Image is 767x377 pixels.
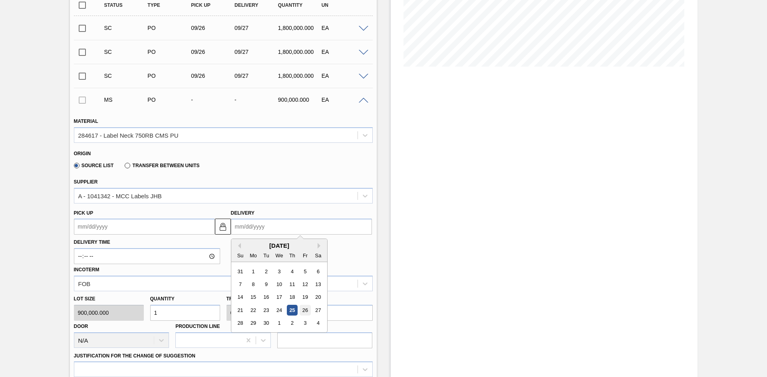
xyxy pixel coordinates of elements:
div: EA [320,49,368,55]
div: 1,800,000.000 [276,49,324,55]
label: Delivery Time [74,237,220,248]
div: Choose Friday, September 12th, 2025 [300,279,310,290]
div: Choose Saturday, September 13th, 2025 [312,279,323,290]
label: Quantity [150,296,175,302]
div: Choose Tuesday, September 23rd, 2025 [260,305,271,316]
div: Purchase order [145,97,194,103]
div: Choose Sunday, August 31st, 2025 [235,266,246,277]
div: 09/27/2025 [232,25,281,31]
div: 09/27/2025 [232,73,281,79]
div: Choose Wednesday, September 24th, 2025 [274,305,284,316]
div: Th [286,250,297,261]
label: Door [74,324,88,329]
div: Suggestion Created [102,25,151,31]
div: Purchase order [145,25,194,31]
div: EA [320,97,368,103]
label: Pick up [74,210,93,216]
div: 09/27/2025 [232,49,281,55]
div: 900,000.000 [276,97,324,103]
div: month 2025-09 [234,265,324,330]
label: Material [74,118,98,124]
div: Choose Saturday, October 4th, 2025 [312,318,323,329]
div: Choose Saturday, September 6th, 2025 [312,266,323,277]
label: Lot size [74,293,144,305]
div: EA [320,25,368,31]
div: Choose Sunday, September 28th, 2025 [235,318,246,329]
label: Incoterm [74,267,99,272]
div: Fr [300,250,310,261]
div: EA [320,73,368,79]
div: We [274,250,284,261]
div: Choose Sunday, September 7th, 2025 [235,279,246,290]
div: Pick up [189,2,237,8]
button: Next Month [318,243,323,249]
div: Suggestion Created [102,73,151,79]
div: 09/26/2025 [189,73,237,79]
img: locked [218,222,228,231]
div: - [232,97,281,103]
input: mm/dd/yyyy [231,219,372,235]
label: Source List [74,163,114,168]
div: Choose Saturday, September 20th, 2025 [312,292,323,303]
div: - [189,97,237,103]
div: Manual Suggestion [102,97,151,103]
div: Choose Monday, September 29th, 2025 [248,318,258,329]
div: Choose Monday, September 15th, 2025 [248,292,258,303]
div: Choose Tuesday, September 16th, 2025 [260,292,271,303]
div: Choose Thursday, September 11th, 2025 [286,279,297,290]
div: Su [235,250,246,261]
div: Choose Monday, September 1st, 2025 [248,266,258,277]
div: Choose Wednesday, September 17th, 2025 [274,292,284,303]
div: 1,800,000.000 [276,73,324,79]
label: Supplier [74,179,98,185]
label: Origin [74,151,91,156]
label: Transfer between Units [125,163,199,168]
div: Choose Thursday, September 18th, 2025 [286,292,297,303]
button: locked [215,219,231,235]
div: Choose Thursday, September 4th, 2025 [286,266,297,277]
div: Purchase order [145,49,194,55]
div: Choose Friday, September 5th, 2025 [300,266,310,277]
button: Previous Month [235,243,241,249]
div: Choose Saturday, September 27th, 2025 [312,305,323,316]
label: Delivery [231,210,255,216]
div: Status [102,2,151,8]
div: Quantity [276,2,324,8]
label: Trucks [227,296,246,302]
div: Choose Monday, September 22nd, 2025 [248,305,258,316]
div: 09/26/2025 [189,49,237,55]
div: Choose Tuesday, September 30th, 2025 [260,318,271,329]
div: 1,800,000.000 [276,25,324,31]
div: Suggestion Created [102,49,151,55]
div: 09/26/2025 [189,25,237,31]
div: Choose Friday, September 19th, 2025 [300,292,310,303]
div: Choose Monday, September 8th, 2025 [248,279,258,290]
div: Choose Friday, September 26th, 2025 [300,305,310,316]
div: Purchase order [145,73,194,79]
input: mm/dd/yyyy [74,219,215,235]
div: 284617 - Label Neck 750RB CMS PU [78,132,179,138]
div: Choose Wednesday, September 10th, 2025 [274,279,284,290]
div: Choose Wednesday, September 3rd, 2025 [274,266,284,277]
div: Choose Tuesday, September 2nd, 2025 [260,266,271,277]
label: Justification for the Change of Suggestion [74,353,195,359]
div: Choose Sunday, September 21st, 2025 [235,305,246,316]
label: Production Line [175,324,220,329]
div: Choose Thursday, September 25th, 2025 [286,305,297,316]
div: Sa [312,250,323,261]
div: Choose Sunday, September 14th, 2025 [235,292,246,303]
div: Choose Thursday, October 2nd, 2025 [286,318,297,329]
div: Type [145,2,194,8]
div: Mo [248,250,258,261]
div: Delivery [232,2,281,8]
div: Choose Friday, October 3rd, 2025 [300,318,310,329]
div: [DATE] [231,242,327,249]
div: UN [320,2,368,8]
div: Choose Tuesday, September 9th, 2025 [260,279,271,290]
div: Tu [260,250,271,261]
div: A - 1041342 - MCC Labels JHB [78,192,162,199]
div: Choose Wednesday, October 1st, 2025 [274,318,284,329]
div: FOB [78,280,91,287]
